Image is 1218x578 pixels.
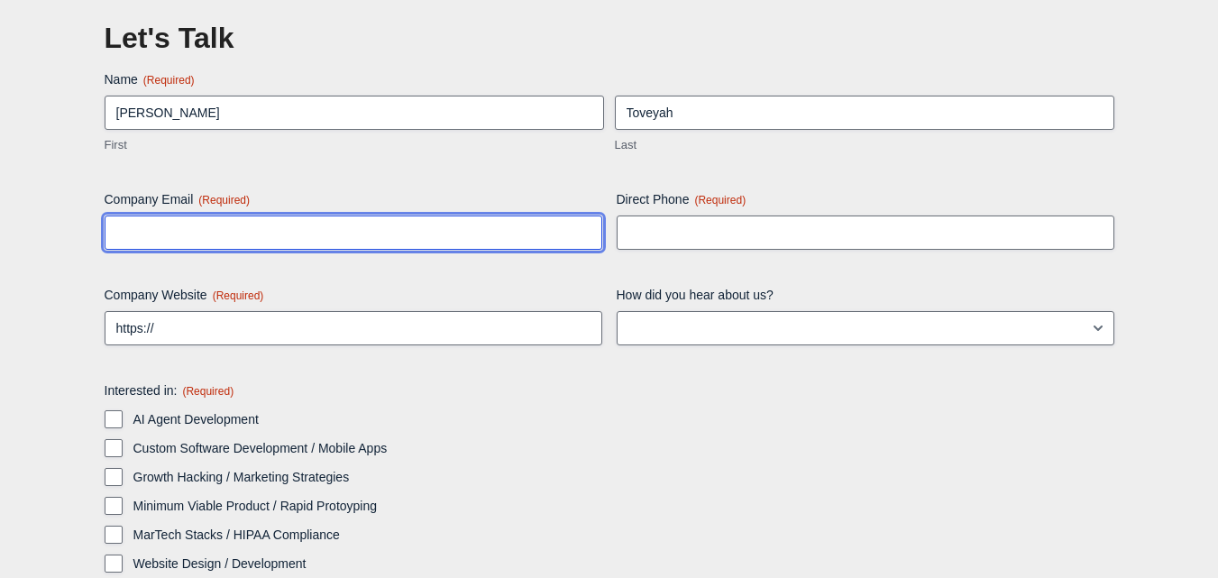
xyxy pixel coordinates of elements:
[133,439,1114,457] label: Custom Software Development / Mobile Apps
[133,410,1114,428] label: AI Agent Development
[133,468,1114,486] label: Growth Hacking / Marketing Strategies
[105,190,602,208] label: Company Email
[105,70,195,88] legend: Name
[105,137,604,154] label: First
[617,190,1114,208] label: Direct Phone
[133,526,1114,544] label: MarTech Stacks / HIPAA Compliance
[105,381,234,399] legend: Interested in:
[105,311,602,345] input: https://
[143,74,195,87] span: (Required)
[694,194,746,206] span: (Required)
[615,137,1114,154] label: Last
[198,194,250,206] span: (Required)
[617,286,1114,304] label: How did you hear about us?
[182,385,234,398] span: (Required)
[105,23,1114,52] h2: Let's Talk
[133,497,1114,515] label: Minimum Viable Product / Rapid Protoyping
[213,289,264,302] span: (Required)
[105,286,602,304] label: Company Website
[133,555,1114,573] label: Website Design / Development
